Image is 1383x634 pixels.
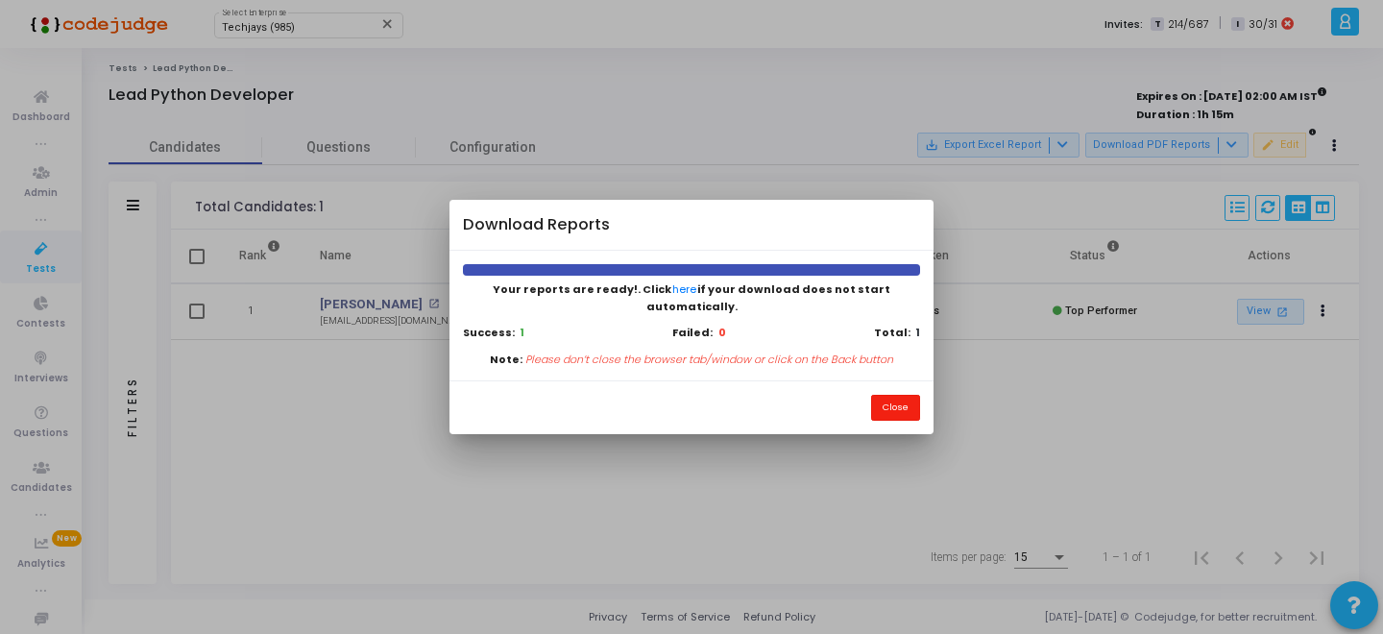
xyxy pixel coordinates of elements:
h4: Download Reports [463,213,610,237]
b: Note: [490,352,522,368]
b: 1 [915,325,920,340]
b: Total: [874,325,910,340]
b: 1 [520,325,524,340]
p: Please don’t close the browser tab/window or click on the Back button [525,352,893,368]
button: Close [871,395,920,421]
b: Failed: [672,325,713,341]
button: here [671,280,697,299]
b: Success: [463,325,515,340]
span: Your reports are ready!. Click if your download does not start automatically. [493,281,890,314]
b: 0 [718,325,726,341]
